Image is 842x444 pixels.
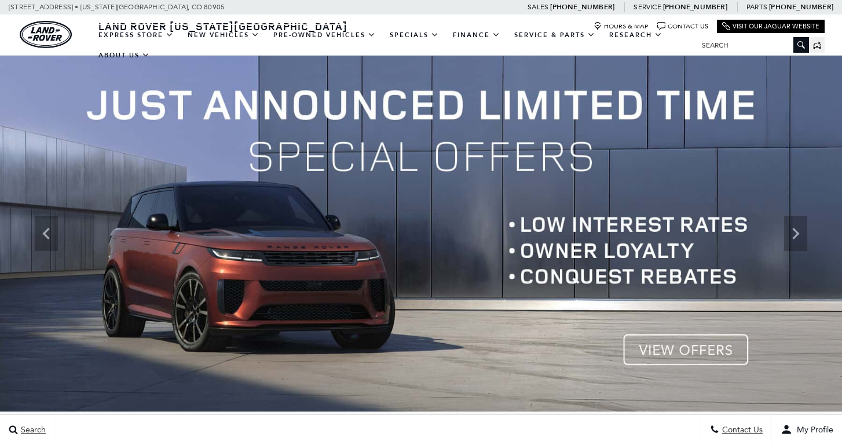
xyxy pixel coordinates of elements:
[657,22,708,31] a: Contact Us
[663,2,727,12] a: [PHONE_NUMBER]
[383,25,446,45] a: Specials
[98,19,347,33] span: Land Rover [US_STATE][GEOGRAPHIC_DATA]
[693,38,809,52] input: Search
[722,22,819,31] a: Visit Our Jaguar Website
[91,19,354,33] a: Land Rover [US_STATE][GEOGRAPHIC_DATA]
[550,2,614,12] a: [PHONE_NUMBER]
[594,22,649,31] a: Hours & Map
[769,2,833,12] a: [PHONE_NUMBER]
[772,415,842,444] button: user-profile-menu
[91,45,157,65] a: About Us
[91,25,181,45] a: EXPRESS STORE
[602,25,669,45] a: Research
[719,425,763,435] span: Contact Us
[528,3,548,11] span: Sales
[18,425,46,435] span: Search
[9,3,225,11] a: [STREET_ADDRESS] • [US_STATE][GEOGRAPHIC_DATA], CO 80905
[746,3,767,11] span: Parts
[181,25,266,45] a: New Vehicles
[266,25,383,45] a: Pre-Owned Vehicles
[20,21,72,48] img: Land Rover
[507,25,602,45] a: Service & Parts
[792,425,833,435] span: My Profile
[634,3,661,11] span: Service
[446,25,507,45] a: Finance
[20,21,72,48] a: land-rover
[91,25,693,65] nav: Main Navigation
